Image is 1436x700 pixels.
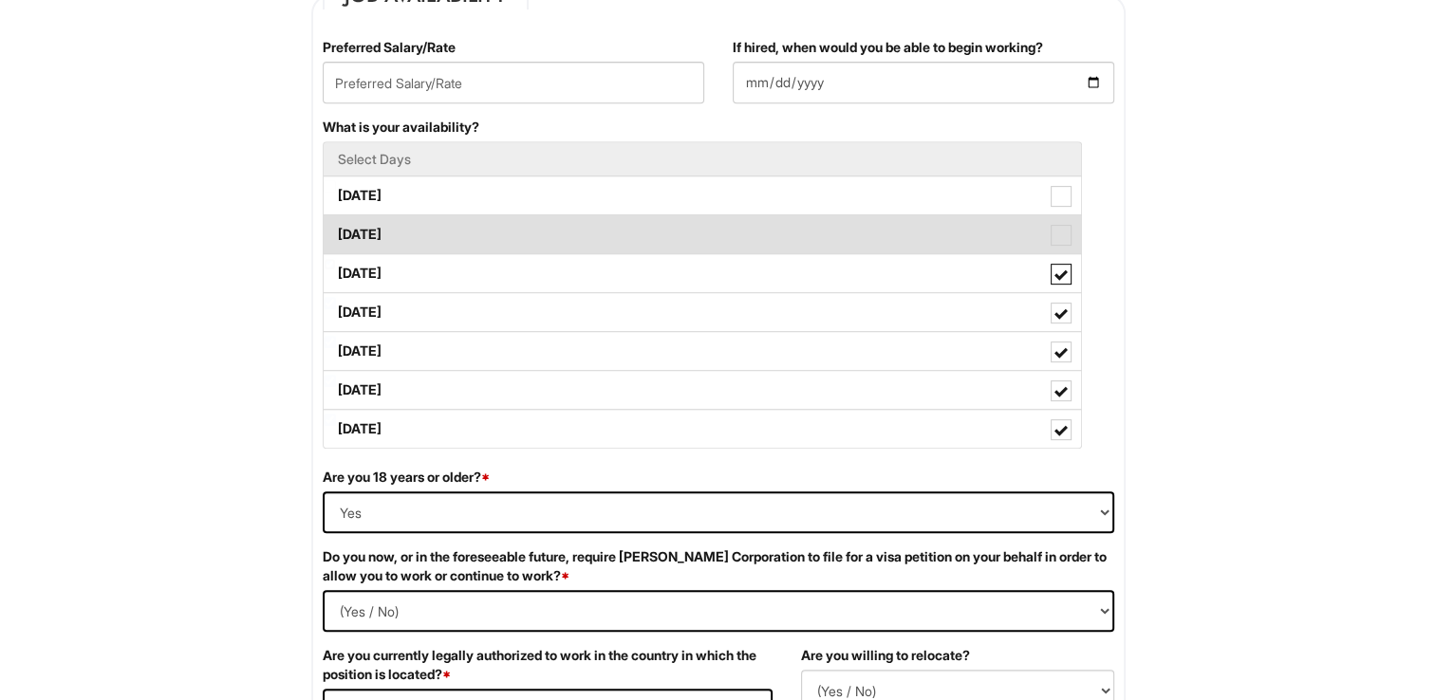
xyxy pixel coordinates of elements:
[733,38,1043,57] label: If hired, when would you be able to begin working?
[323,62,704,103] input: Preferred Salary/Rate
[324,410,1081,448] label: [DATE]
[324,215,1081,253] label: [DATE]
[323,491,1114,533] select: (Yes / No)
[324,293,1081,331] label: [DATE]
[324,332,1081,370] label: [DATE]
[801,646,970,665] label: Are you willing to relocate?
[324,176,1081,214] label: [DATE]
[323,38,456,57] label: Preferred Salary/Rate
[323,590,1114,632] select: (Yes / No)
[324,371,1081,409] label: [DATE]
[324,254,1081,292] label: [DATE]
[338,152,1067,166] h5: Select Days
[323,468,490,487] label: Are you 18 years or older?
[323,547,1114,585] label: Do you now, or in the foreseeable future, require [PERSON_NAME] Corporation to file for a visa pe...
[323,646,773,684] label: Are you currently legally authorized to work in the country in which the position is located?
[323,118,479,137] label: What is your availability?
